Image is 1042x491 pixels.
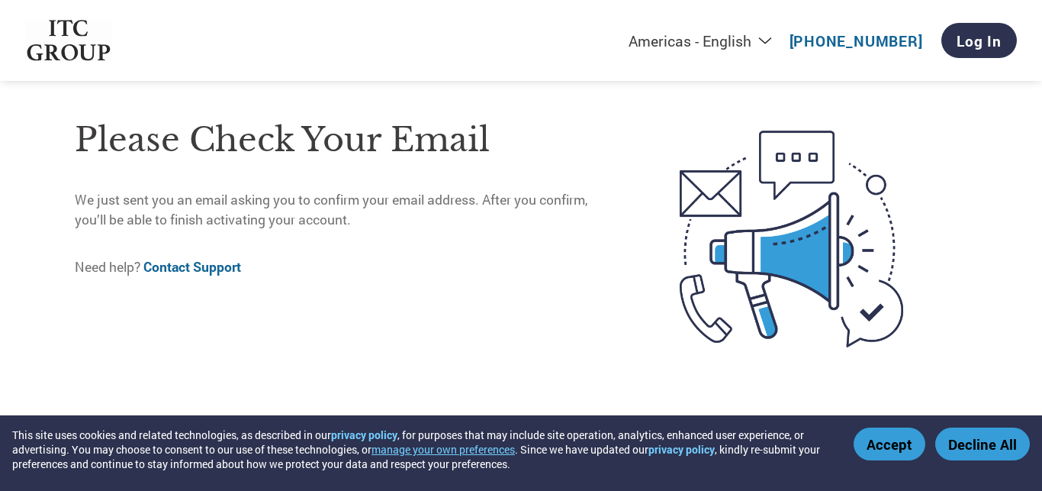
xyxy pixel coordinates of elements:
[12,428,831,471] div: This site uses cookies and related technologies, as described in our , for purposes that may incl...
[935,428,1030,460] button: Decline All
[371,442,515,457] button: manage your own preferences
[75,190,616,231] p: We just sent you an email asking you to confirm your email address. After you confirm, you’ll be ...
[616,103,967,375] img: open-email
[854,428,925,460] button: Accept
[75,115,616,165] h1: Please check your email
[648,442,715,457] a: privacy policy
[143,258,241,276] a: Contact Support
[75,257,616,277] p: Need help?
[25,20,112,62] img: ITC Group
[331,428,397,442] a: privacy policy
[790,31,923,50] a: [PHONE_NUMBER]
[941,23,1017,58] a: Log In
